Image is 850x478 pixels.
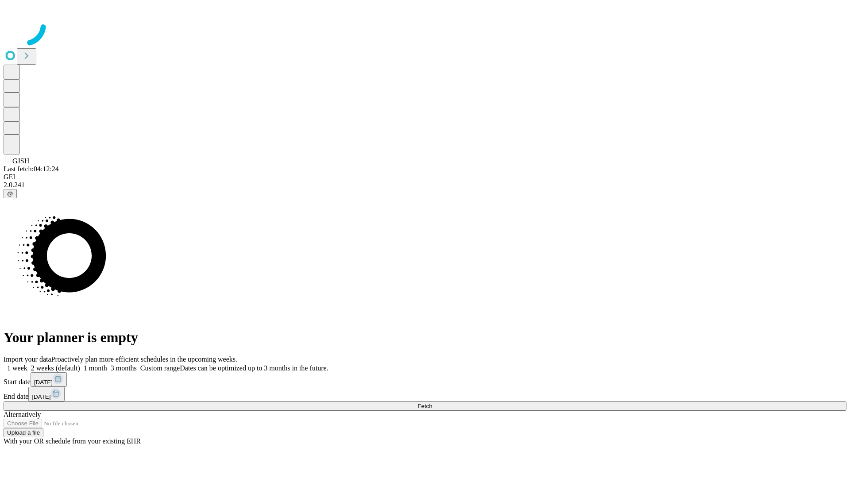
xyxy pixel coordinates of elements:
[4,189,17,198] button: @
[4,411,41,418] span: Alternatively
[31,372,67,387] button: [DATE]
[7,364,27,372] span: 1 week
[4,173,846,181] div: GEI
[4,329,846,346] h1: Your planner is empty
[4,401,846,411] button: Fetch
[4,165,59,173] span: Last fetch: 04:12:24
[111,364,137,372] span: 3 months
[34,379,53,385] span: [DATE]
[31,364,80,372] span: 2 weeks (default)
[180,364,328,372] span: Dates can be optimized up to 3 months in the future.
[4,387,846,401] div: End date
[4,372,846,387] div: Start date
[12,157,29,165] span: GJSH
[140,364,180,372] span: Custom range
[4,428,43,437] button: Upload a file
[51,355,237,363] span: Proactively plan more efficient schedules in the upcoming weeks.
[4,355,51,363] span: Import your data
[417,403,432,409] span: Fetch
[4,437,141,445] span: With your OR schedule from your existing EHR
[4,181,846,189] div: 2.0.241
[84,364,107,372] span: 1 month
[32,393,50,400] span: [DATE]
[7,190,13,197] span: @
[28,387,65,401] button: [DATE]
